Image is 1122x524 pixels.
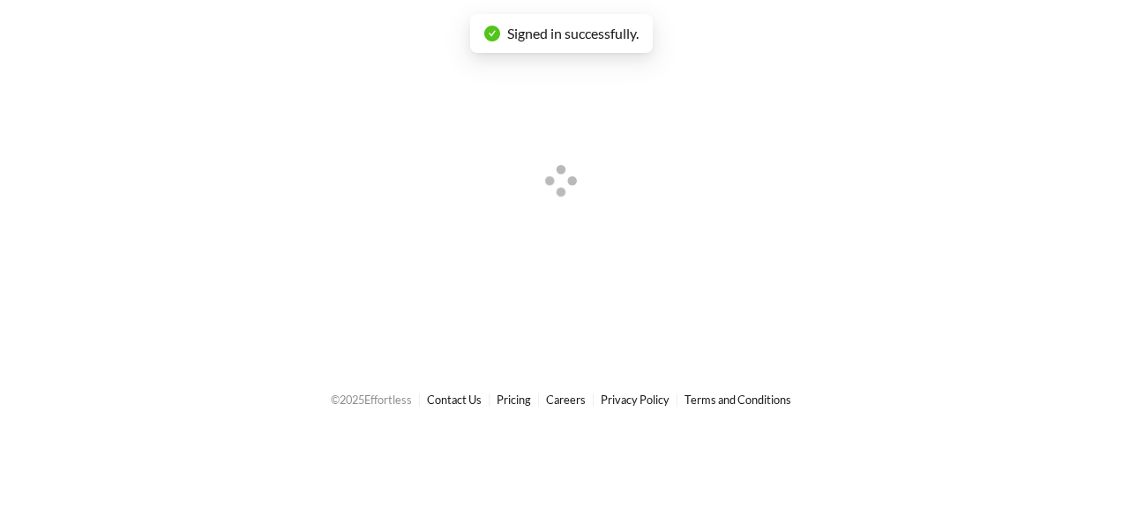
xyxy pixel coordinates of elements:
a: Pricing [497,393,531,407]
a: Terms and Conditions [684,393,791,407]
span: check-circle [484,26,500,41]
a: Contact Us [427,393,482,407]
a: Careers [546,393,586,407]
span: Signed in successfully. [507,25,639,41]
a: Privacy Policy [601,393,669,407]
span: © 2025 Effortless [331,393,412,407]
